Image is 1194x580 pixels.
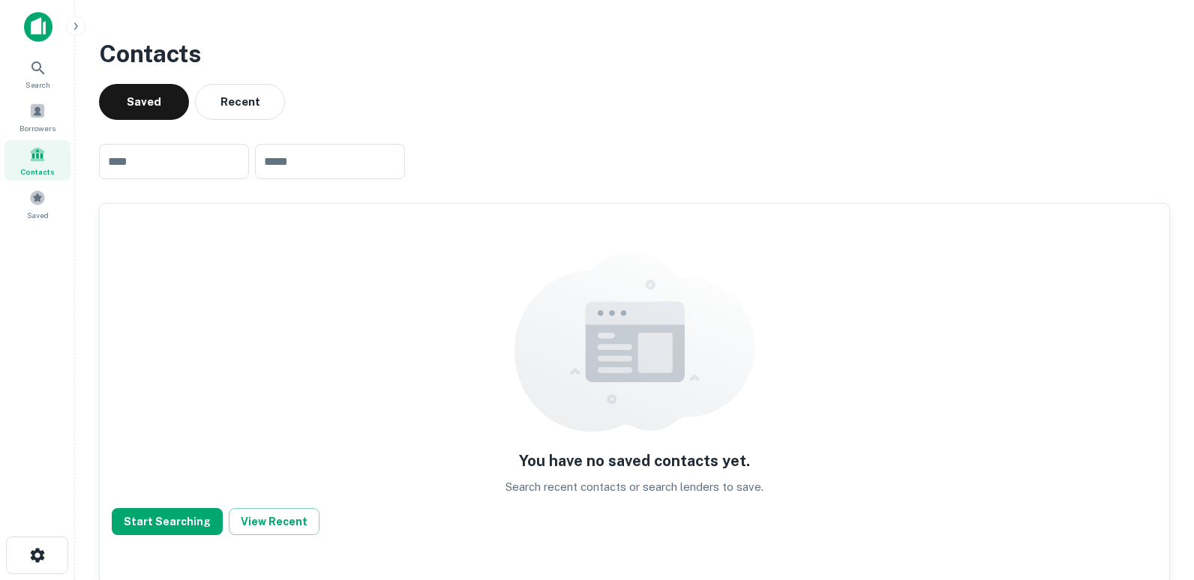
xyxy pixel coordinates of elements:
[4,184,70,224] a: Saved
[229,508,319,535] button: View Recent
[20,166,55,178] span: Contacts
[505,478,763,496] p: Search recent contacts or search lenders to save.
[519,450,750,472] h5: You have no saved contacts yet.
[99,84,189,120] button: Saved
[514,252,754,432] img: empty content
[4,53,70,94] a: Search
[112,508,223,535] button: Start Searching
[99,36,1170,72] h3: Contacts
[19,122,55,134] span: Borrowers
[24,12,52,42] img: capitalize-icon.png
[27,209,49,221] span: Saved
[4,140,70,181] a: Contacts
[25,79,50,91] span: Search
[195,84,285,120] button: Recent
[4,97,70,137] a: Borrowers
